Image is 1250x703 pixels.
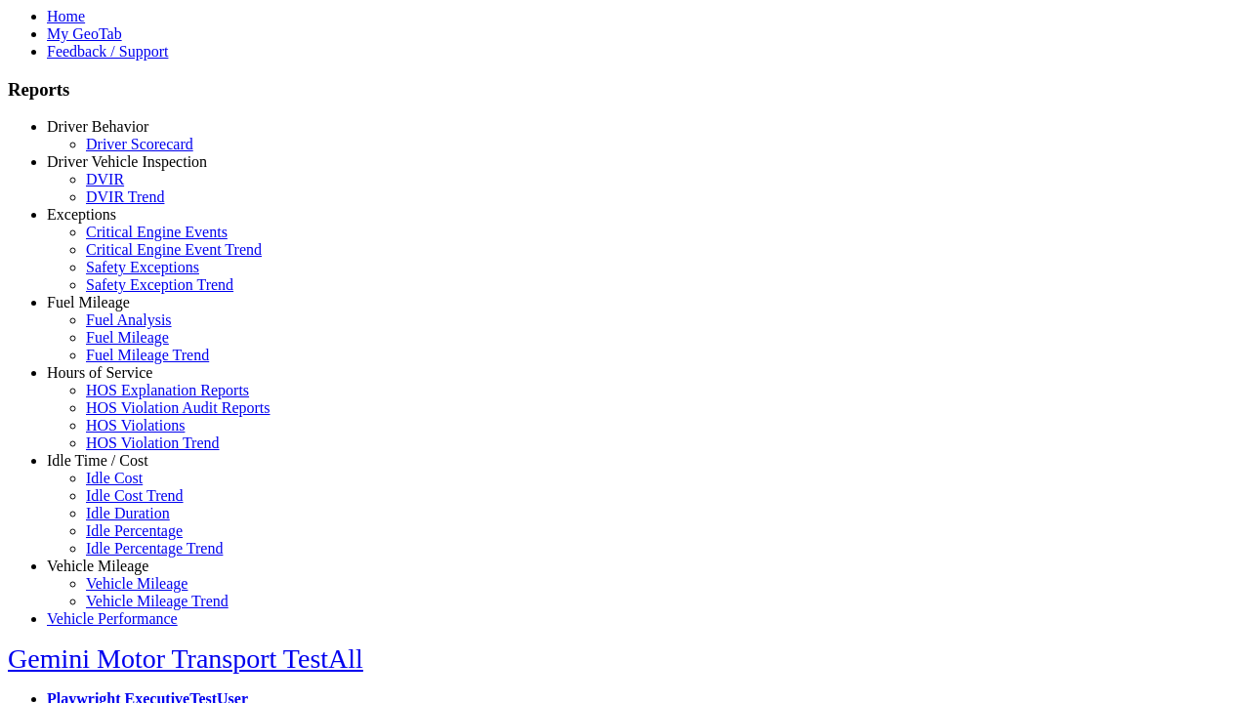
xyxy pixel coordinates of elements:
a: Idle Duration [86,505,170,521]
a: Gemini Motor Transport TestAll [8,643,363,674]
a: Critical Engine Event Trend [86,241,262,258]
a: Vehicle Mileage Trend [86,593,229,609]
a: Vehicle Performance [47,610,178,627]
a: Idle Time / Cost [47,452,148,469]
a: Hours of Service [47,364,152,381]
a: Driver Scorecard [86,136,193,152]
a: HOS Violations [86,417,185,434]
a: Feedback / Support [47,43,168,60]
h3: Reports [8,79,1242,101]
a: Safety Exception Trend [86,276,233,293]
a: Home [47,8,85,24]
a: DVIR Trend [86,188,164,205]
a: Fuel Mileage [86,329,169,346]
a: Idle Cost [86,470,143,486]
a: Vehicle Mileage [47,558,148,574]
a: Safety Exceptions [86,259,199,275]
a: Fuel Mileage Trend [86,347,209,363]
a: Driver Vehicle Inspection [47,153,207,170]
a: Driver Behavior [47,118,148,135]
a: Idle Cost Trend [86,487,184,504]
a: Critical Engine Events [86,224,228,240]
a: Fuel Mileage [47,294,130,310]
a: Idle Percentage Trend [86,540,223,557]
a: HOS Violation Trend [86,434,220,451]
a: Vehicle Mileage [86,575,187,592]
a: Fuel Analysis [86,311,172,328]
a: Idle Percentage [86,522,183,539]
a: DVIR [86,171,124,187]
a: My GeoTab [47,25,122,42]
a: Exceptions [47,206,116,223]
a: HOS Violation Audit Reports [86,399,271,416]
a: HOS Explanation Reports [86,382,249,398]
